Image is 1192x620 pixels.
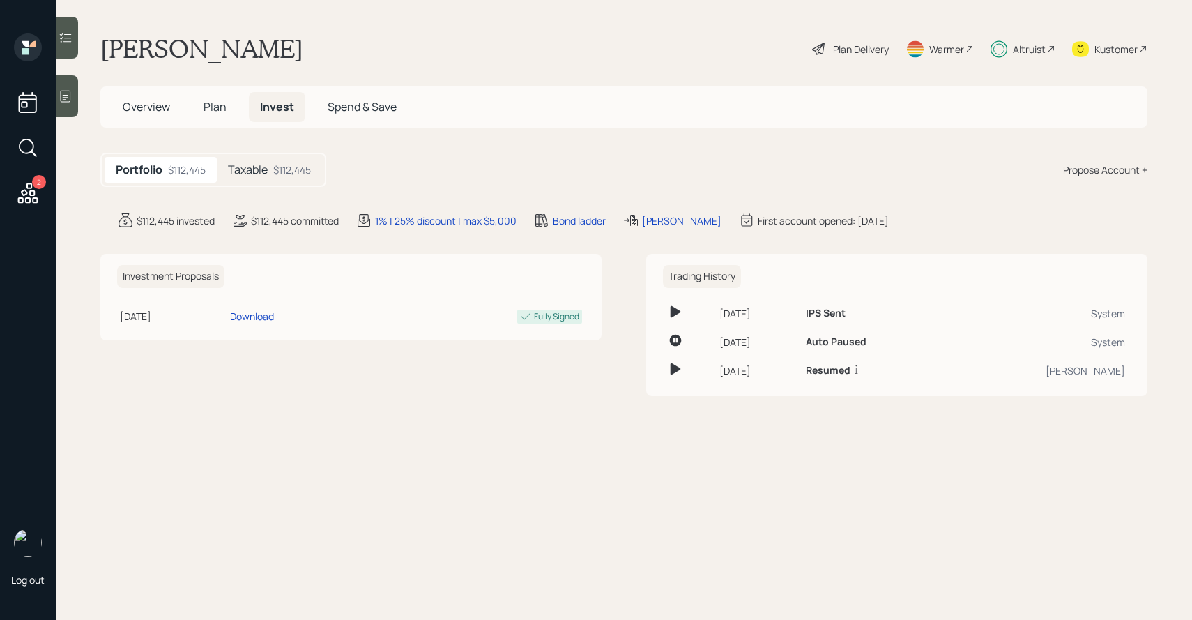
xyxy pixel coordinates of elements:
div: Fully Signed [534,310,579,323]
div: $112,445 [168,162,206,177]
div: Altruist [1013,42,1046,56]
div: $112,445 [273,162,311,177]
h6: Resumed [806,365,850,377]
span: Overview [123,99,170,114]
div: Propose Account + [1063,162,1147,177]
div: $112,445 invested [137,213,215,228]
div: System [952,335,1125,349]
h6: IPS Sent [806,308,846,319]
h6: Investment Proposals [117,265,224,288]
div: Bond ladder [553,213,606,228]
div: [PERSON_NAME] [642,213,721,228]
h6: Trading History [663,265,741,288]
div: System [952,306,1125,321]
div: 1% | 25% discount | max $5,000 [375,213,517,228]
div: $112,445 committed [251,213,339,228]
div: 2 [32,175,46,189]
div: [PERSON_NAME] [952,363,1125,378]
span: Invest [260,99,294,114]
div: Kustomer [1094,42,1138,56]
div: Plan Delivery [833,42,889,56]
h5: Taxable [228,163,268,176]
h6: Auto Paused [806,336,866,348]
div: Warmer [929,42,964,56]
div: [DATE] [719,335,795,349]
div: [DATE] [719,306,795,321]
h5: Portfolio [116,163,162,176]
div: Download [230,309,274,324]
div: [DATE] [120,309,224,324]
div: Log out [11,573,45,587]
span: Plan [204,99,227,114]
img: sami-boghos-headshot.png [14,529,42,557]
div: First account opened: [DATE] [758,213,889,228]
div: [DATE] [719,363,795,378]
span: Spend & Save [328,99,397,114]
h1: [PERSON_NAME] [100,33,303,64]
